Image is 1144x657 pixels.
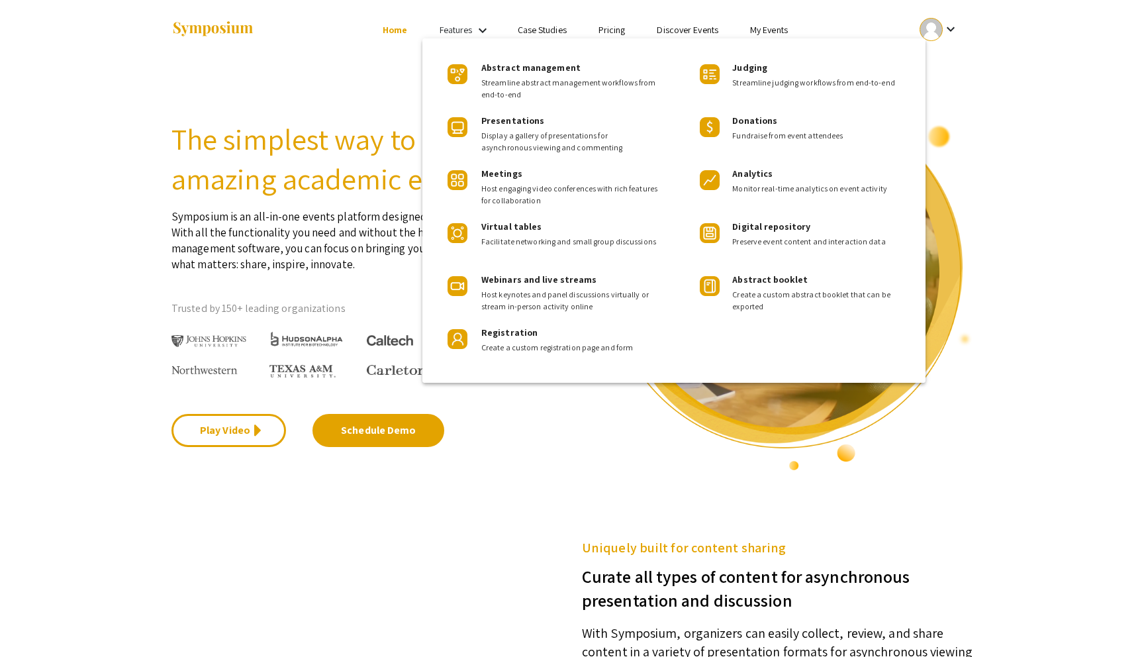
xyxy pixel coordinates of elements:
span: Virtual tables [481,221,542,232]
span: Judging [732,62,767,74]
img: Product Icon [700,276,720,296]
span: Presentations [481,115,544,126]
span: Analytics [732,168,773,179]
span: Preserve event content and interaction data [732,236,906,248]
img: Product Icon [448,117,467,137]
img: Product Icon [448,223,467,243]
span: Fundraise from event attendees [732,130,906,142]
img: Product Icon [700,64,720,84]
img: Product Icon [448,170,467,190]
span: Digital repository [732,221,810,232]
img: Product Icon [448,329,467,349]
span: Display a gallery of presentations for asynchronous viewing and commenting [481,130,659,154]
img: Product Icon [700,117,720,137]
span: Create a custom abstract booklet that can be exported [732,289,906,313]
img: Product Icon [700,223,720,243]
img: Product Icon [700,170,720,190]
span: Abstract management [481,62,581,74]
img: Product Icon [448,64,467,84]
span: Streamline abstract management workflows from end-to-end [481,77,659,101]
span: Abstract booklet [732,274,808,285]
span: Host keynotes and panel discussions virtually or stream in-person activity online [481,289,659,313]
span: Facilitate networking and small group discussions [481,236,659,248]
span: Meetings [481,168,522,179]
span: Webinars and live streams [481,274,597,285]
span: Registration [481,327,538,338]
span: Donations [732,115,777,126]
span: Monitor real-time analytics on event activity [732,183,906,195]
span: Streamline judging workflows from end-to-end [732,77,906,89]
span: Host engaging video conferences with rich features for collaboration [481,183,659,207]
img: Product Icon [448,276,467,296]
span: Create a custom registration page and form [481,342,659,354]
